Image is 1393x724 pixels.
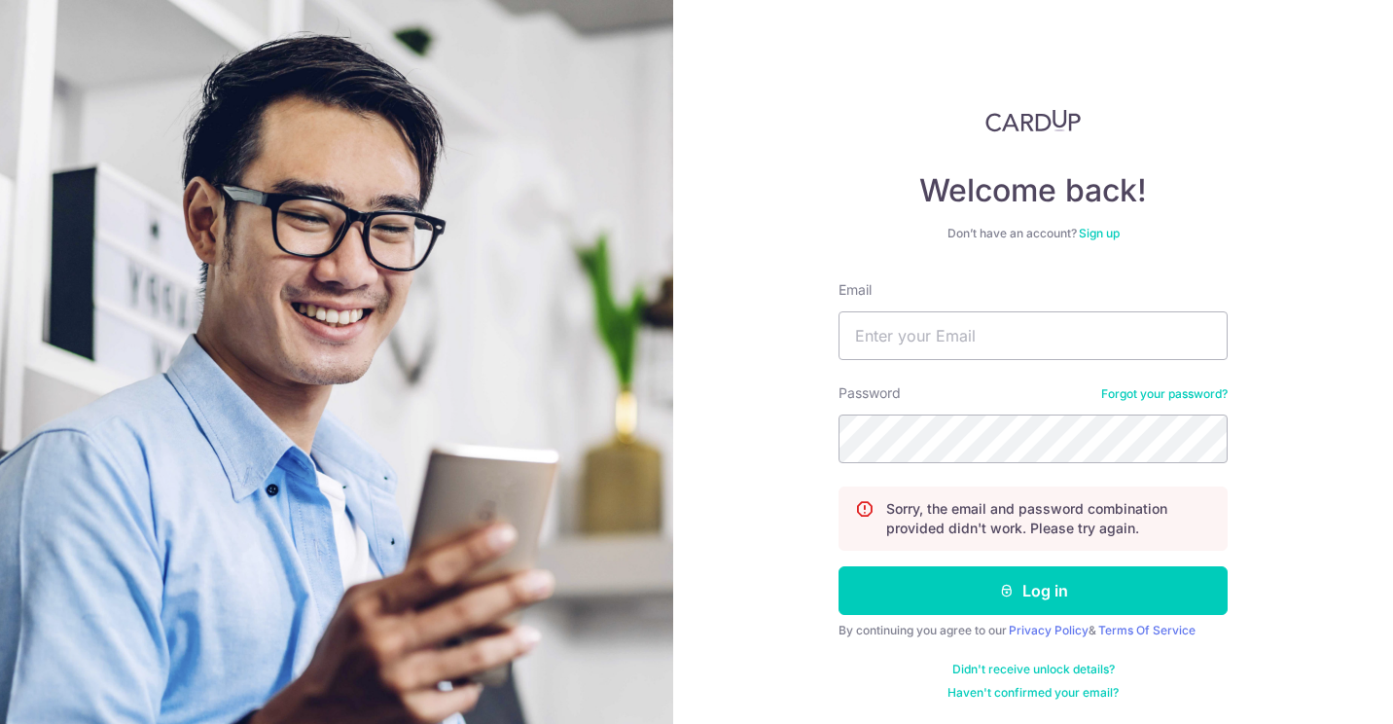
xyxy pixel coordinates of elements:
p: Sorry, the email and password combination provided didn't work. Please try again. [886,499,1211,538]
div: Don’t have an account? [839,226,1228,241]
a: Privacy Policy [1009,623,1089,637]
input: Enter your Email [839,311,1228,360]
a: Terms Of Service [1098,623,1196,637]
h4: Welcome back! [839,171,1228,210]
div: By continuing you agree to our & [839,623,1228,638]
a: Haven't confirmed your email? [947,685,1119,701]
img: CardUp Logo [985,109,1081,132]
label: Password [839,383,901,403]
a: Didn't receive unlock details? [952,662,1115,677]
button: Log in [839,566,1228,615]
a: Sign up [1079,226,1120,240]
label: Email [839,280,872,300]
a: Forgot your password? [1101,386,1228,402]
